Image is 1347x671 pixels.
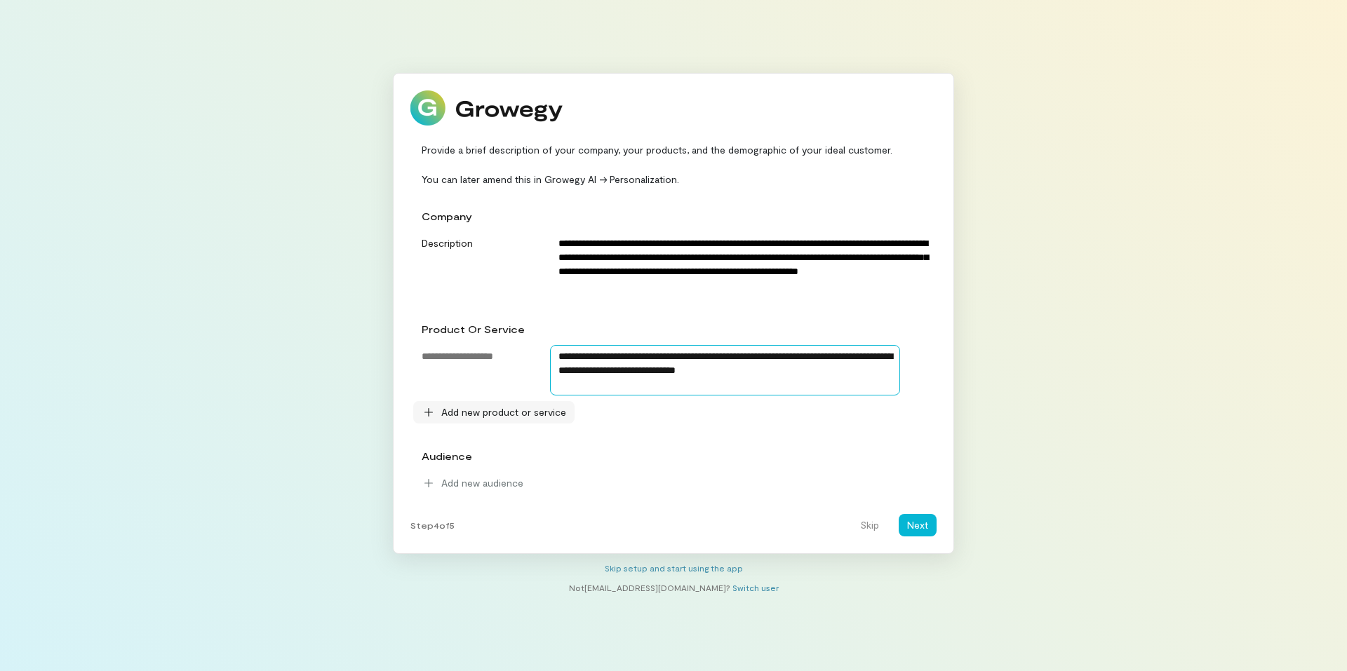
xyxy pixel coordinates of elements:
[413,232,544,250] div: Description
[441,476,523,490] span: Add new audience
[441,405,566,419] span: Add new product or service
[410,520,455,531] span: Step 4 of 5
[732,583,779,592] a: Switch user
[422,323,525,335] span: product or service
[899,514,937,536] button: Next
[422,210,472,222] span: company
[410,90,563,126] img: Growegy logo
[410,142,937,187] div: Provide a brief description of your company, your products, and the demographic of your ideal cus...
[605,563,743,573] a: Skip setup and start using the app
[852,514,887,536] button: Skip
[569,583,730,592] span: Not [EMAIL_ADDRESS][DOMAIN_NAME] ?
[422,450,472,462] span: audience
